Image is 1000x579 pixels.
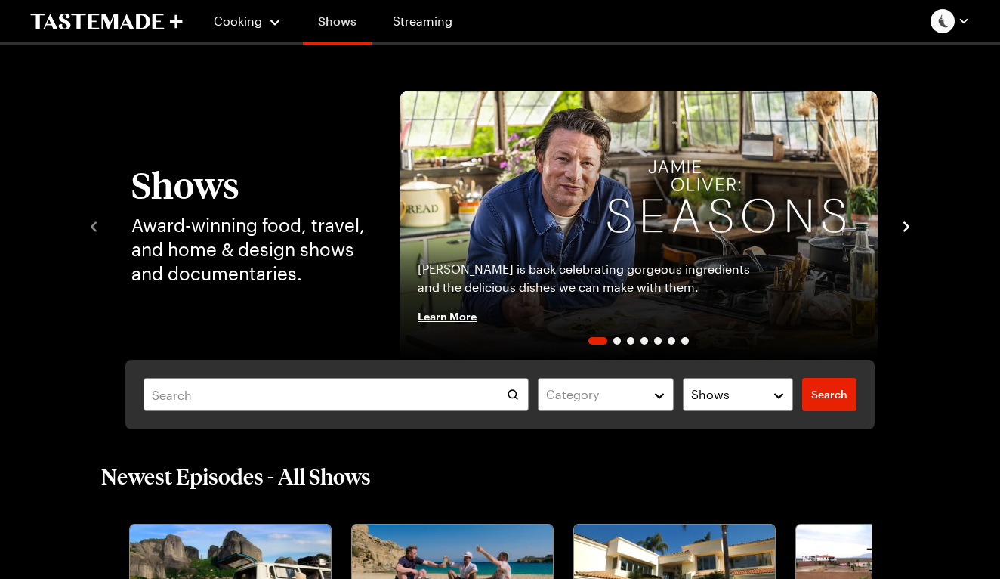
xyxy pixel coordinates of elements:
[899,216,914,234] button: navigate to next item
[654,337,662,345] span: Go to slide 5
[683,378,793,411] button: Shows
[588,337,607,345] span: Go to slide 1
[418,308,477,324] span: Learn More
[400,91,878,360] a: Jamie Oliver: Seasons[PERSON_NAME] is back celebrating gorgeous ingredients and the delicious dis...
[931,9,955,33] img: Profile picture
[627,337,634,345] span: Go to slide 3
[400,91,878,360] div: 1 / 7
[546,385,643,404] div: Category
[131,213,369,286] p: Award-winning food, travel, and home & design shows and documentaries.
[214,14,262,28] span: Cooking
[144,378,529,411] input: Search
[400,91,878,360] img: Jamie Oliver: Seasons
[30,13,183,30] a: To Tastemade Home Page
[802,378,856,411] a: filters
[613,337,621,345] span: Go to slide 2
[931,9,970,33] button: Profile picture
[303,3,372,45] a: Shows
[131,165,369,204] h1: Shows
[681,337,689,345] span: Go to slide 7
[213,3,282,39] button: Cooking
[811,387,847,402] span: Search
[640,337,648,345] span: Go to slide 4
[691,385,730,404] span: Shows
[668,337,675,345] span: Go to slide 6
[418,260,771,296] p: [PERSON_NAME] is back celebrating gorgeous ingredients and the delicious dishes we can make with ...
[101,463,371,490] h2: Newest Episodes - All Shows
[538,378,674,411] button: Category
[86,216,101,234] button: navigate to previous item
